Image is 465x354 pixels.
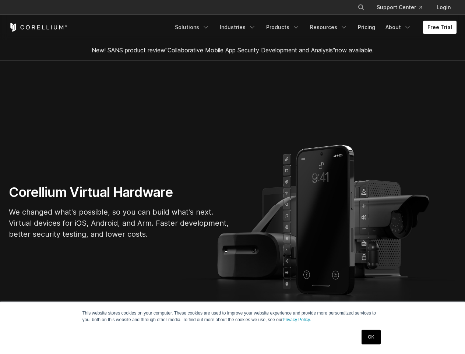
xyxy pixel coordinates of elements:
[215,21,260,34] a: Industries
[431,1,457,14] a: Login
[9,184,230,201] h1: Corellium Virtual Hardware
[381,21,416,34] a: About
[165,46,335,54] a: "Collaborative Mobile App Security Development and Analysis"
[9,23,67,32] a: Corellium Home
[170,21,457,34] div: Navigation Menu
[9,206,230,240] p: We changed what's possible, so you can build what's next. Virtual devices for iOS, Android, and A...
[283,317,311,322] a: Privacy Policy.
[82,310,383,323] p: This website stores cookies on your computer. These cookies are used to improve your website expe...
[92,46,374,54] span: New! SANS product review now available.
[371,1,428,14] a: Support Center
[170,21,214,34] a: Solutions
[306,21,352,34] a: Resources
[355,1,368,14] button: Search
[262,21,304,34] a: Products
[349,1,457,14] div: Navigation Menu
[362,330,380,344] a: OK
[423,21,457,34] a: Free Trial
[353,21,380,34] a: Pricing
